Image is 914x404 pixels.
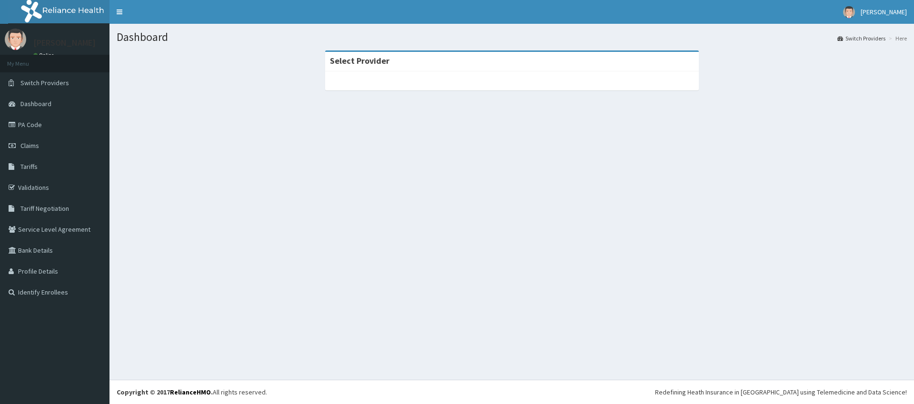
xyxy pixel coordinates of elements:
[117,31,907,43] h1: Dashboard
[20,162,38,171] span: Tariffs
[843,6,855,18] img: User Image
[109,380,914,404] footer: All rights reserved.
[170,388,211,396] a: RelianceHMO
[20,204,69,213] span: Tariff Negotiation
[20,99,51,108] span: Dashboard
[5,29,26,50] img: User Image
[837,34,885,42] a: Switch Providers
[655,387,907,397] div: Redefining Heath Insurance in [GEOGRAPHIC_DATA] using Telemedicine and Data Science!
[861,8,907,16] span: [PERSON_NAME]
[117,388,213,396] strong: Copyright © 2017 .
[20,79,69,87] span: Switch Providers
[33,52,56,59] a: Online
[20,141,39,150] span: Claims
[33,39,96,47] p: [PERSON_NAME]
[886,34,907,42] li: Here
[330,55,389,66] strong: Select Provider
